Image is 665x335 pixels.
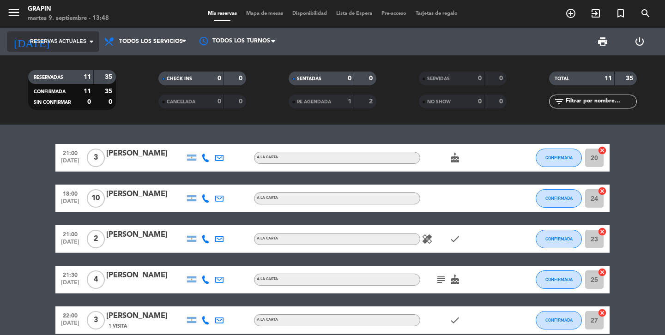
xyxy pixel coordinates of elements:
strong: 0 [87,99,91,105]
strong: 0 [499,75,505,82]
strong: 11 [84,74,91,80]
span: Pre-acceso [377,11,411,16]
span: [DATE] [59,320,82,331]
button: CONFIRMADA [536,149,582,167]
span: [DATE] [59,239,82,250]
i: [DATE] [7,31,56,52]
span: CONFIRMADA [545,196,573,201]
span: 18:00 [59,188,82,198]
strong: 35 [105,74,114,80]
strong: 1 [348,98,351,105]
span: RE AGENDADA [297,100,331,104]
i: cancel [598,227,607,236]
strong: 0 [478,75,482,82]
div: [PERSON_NAME] [106,310,185,322]
i: check [449,233,460,245]
strong: 11 [84,88,91,95]
i: cancel [598,308,607,317]
strong: 0 [239,98,244,105]
span: SENTADAS [297,77,321,81]
div: [PERSON_NAME] [106,148,185,160]
i: filter_list [554,96,565,107]
span: A LA CARTA [257,277,278,281]
span: 10 [87,189,105,208]
strong: 35 [626,75,635,82]
i: subject [435,274,447,285]
span: 3 [87,311,105,329]
button: CONFIRMADA [536,270,582,289]
span: [DATE] [59,158,82,168]
i: cake [449,274,460,285]
span: Todos los servicios [119,38,183,45]
span: CONFIRMADA [545,317,573,323]
span: A LA CARTA [257,196,278,200]
i: add_circle_outline [565,8,576,19]
input: Filtrar por nombre... [565,96,636,107]
div: [PERSON_NAME] [106,188,185,200]
i: turned_in_not [615,8,626,19]
span: 21:00 [59,147,82,158]
span: Lista de Espera [332,11,377,16]
i: cancel [598,268,607,277]
span: SERVIDAS [427,77,450,81]
span: [DATE] [59,198,82,209]
strong: 0 [218,98,221,105]
span: 22:00 [59,310,82,320]
div: [PERSON_NAME] [106,229,185,241]
span: CONFIRMADA [545,236,573,241]
span: 1 Visita [109,323,127,330]
span: SIN CONFIRMAR [34,100,71,105]
i: menu [7,6,21,19]
i: search [640,8,651,19]
strong: 0 [239,75,244,82]
strong: 0 [369,75,375,82]
strong: 0 [218,75,221,82]
span: 21:30 [59,269,82,280]
i: cancel [598,186,607,196]
span: CANCELADA [167,100,195,104]
div: GRAPIN [28,5,109,14]
span: A LA CARTA [257,318,278,322]
span: Disponibilidad [288,11,332,16]
button: menu [7,6,21,23]
span: 21:00 [59,228,82,239]
strong: 0 [348,75,351,82]
span: Reservas actuales [30,37,86,46]
span: RESERVADAS [34,75,63,80]
button: CONFIRMADA [536,311,582,329]
span: Mis reservas [203,11,242,16]
i: cake [449,152,460,163]
span: CONFIRMADA [545,155,573,160]
span: print [597,36,608,47]
strong: 35 [105,88,114,95]
i: exit_to_app [590,8,601,19]
i: power_settings_new [634,36,645,47]
div: LOG OUT [621,28,658,55]
span: 2 [87,230,105,248]
span: Tarjetas de regalo [411,11,462,16]
span: Mapa de mesas [242,11,288,16]
i: check [449,315,460,326]
span: CHECK INS [167,77,192,81]
span: [DATE] [59,280,82,290]
button: CONFIRMADA [536,189,582,208]
span: 3 [87,149,105,167]
span: A LA CARTA [257,237,278,240]
span: CONFIRMADA [34,90,66,94]
span: A LA CARTA [257,156,278,159]
strong: 0 [499,98,505,105]
strong: 0 [478,98,482,105]
strong: 11 [605,75,612,82]
strong: 2 [369,98,375,105]
div: [PERSON_NAME] [106,269,185,281]
span: CONFIRMADA [545,277,573,282]
strong: 0 [109,99,114,105]
span: NO SHOW [427,100,451,104]
span: TOTAL [555,77,569,81]
i: arrow_drop_down [86,36,97,47]
i: cancel [598,146,607,155]
div: martes 9. septiembre - 13:48 [28,14,109,23]
i: healing [422,233,433,245]
button: CONFIRMADA [536,230,582,248]
span: 4 [87,270,105,289]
